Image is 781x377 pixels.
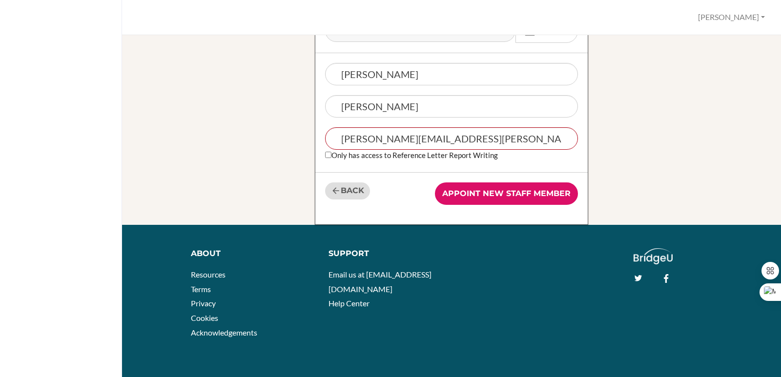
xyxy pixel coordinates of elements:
[191,284,211,294] a: Terms
[634,248,673,264] img: logo_white@2x-f4f0deed5e89b7ecb1c2cc34c3e3d731f90f0f143d5ea2071677605dd97b5244.png
[191,270,226,279] a: Resources
[325,63,578,85] input: First name
[191,313,218,322] a: Cookies
[329,248,444,259] div: Support
[191,298,216,308] a: Privacy
[325,150,498,160] label: Only has access to Reference Letter Report Writing
[325,182,370,199] a: Back
[191,248,314,259] div: About
[329,270,432,294] a: Email us at [EMAIL_ADDRESS][DOMAIN_NAME]
[325,127,578,150] input: Email
[325,152,331,158] input: Only has access to Reference Letter Report Writing
[694,8,769,26] button: [PERSON_NAME]
[329,298,370,308] a: Help Center
[435,182,578,205] input: Appoint new staff member
[191,328,257,337] a: Acknowledgements
[325,95,578,118] input: Last name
